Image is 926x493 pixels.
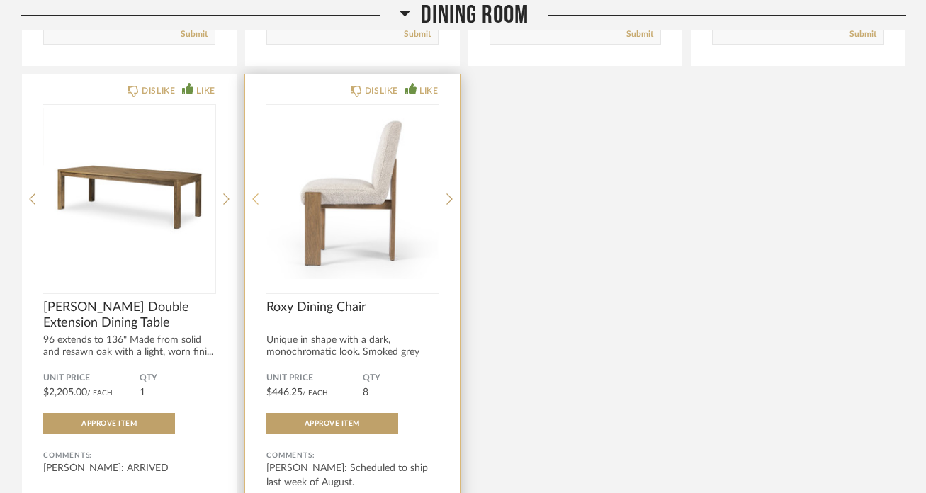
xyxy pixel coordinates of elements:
div: 0 [43,105,215,282]
span: 1 [140,387,145,397]
span: 8 [363,387,368,397]
span: Unit Price [266,373,363,384]
a: Submit [404,28,431,40]
span: Approve Item [81,420,137,427]
img: undefined [43,105,215,282]
span: Unit Price [43,373,140,384]
span: QTY [363,373,439,384]
span: $446.25 [266,387,303,397]
span: Roxy Dining Chair [266,300,439,315]
a: Submit [849,28,876,40]
img: undefined [266,105,439,282]
div: LIKE [419,84,438,98]
div: 2 [266,105,439,282]
div: [PERSON_NAME]: ARRIVED [43,461,215,475]
span: / Each [87,390,113,397]
div: DISLIKE [142,84,175,98]
span: [PERSON_NAME] Double Extension Dining Table [43,300,215,331]
span: QTY [140,373,215,384]
div: LIKE [196,84,215,98]
button: Approve Item [266,413,398,434]
a: Submit [181,28,208,40]
span: $2,205.00 [43,387,87,397]
div: Comments: [266,448,439,463]
div: DISLIKE [365,84,398,98]
span: / Each [303,390,328,397]
span: Approve Item [305,420,360,427]
div: [PERSON_NAME]: Scheduled to ship last week of August. [266,461,439,489]
button: Approve Item [43,413,175,434]
div: Unique in shape with a dark, monochromatic look. Smoked grey pa... [266,334,439,370]
div: 96 extends to 136" Made from solid and resawn oak with a light, worn fini... [43,334,215,358]
a: Submit [626,28,653,40]
div: Comments: [43,448,215,463]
